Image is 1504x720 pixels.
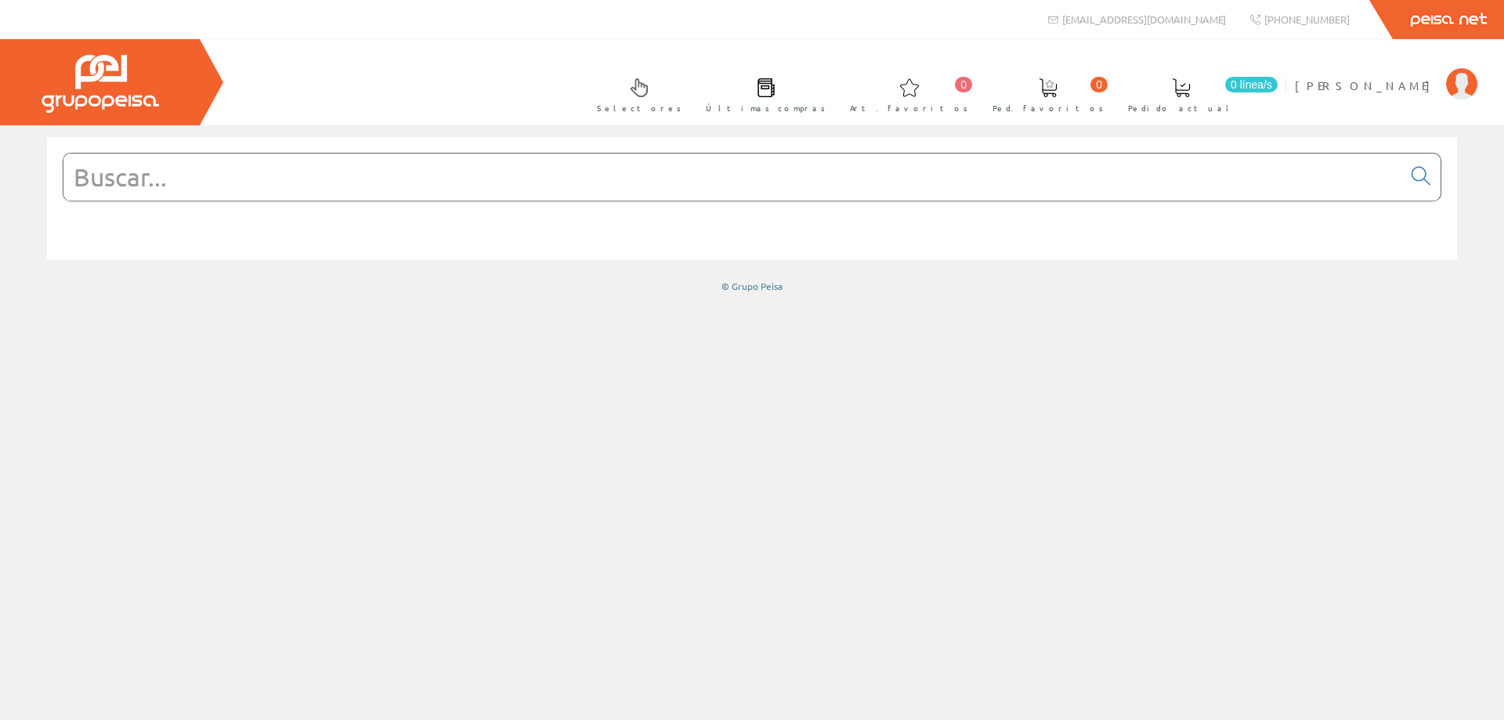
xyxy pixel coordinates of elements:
[1264,13,1350,26] span: [PHONE_NUMBER]
[1225,77,1278,92] span: 0 línea/s
[63,154,1402,201] input: Buscar...
[706,100,826,116] span: Últimas compras
[47,280,1457,293] div: © Grupo Peisa
[597,100,681,116] span: Selectores
[850,100,968,116] span: Art. favoritos
[1090,77,1108,92] span: 0
[1128,100,1235,116] span: Pedido actual
[1062,13,1226,26] span: [EMAIL_ADDRESS][DOMAIN_NAME]
[992,100,1104,116] span: Ped. favoritos
[42,55,159,113] img: Grupo Peisa
[1295,78,1438,93] span: [PERSON_NAME]
[955,77,972,92] span: 0
[1295,65,1477,80] a: [PERSON_NAME]
[581,65,689,122] a: Selectores
[690,65,833,122] a: Últimas compras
